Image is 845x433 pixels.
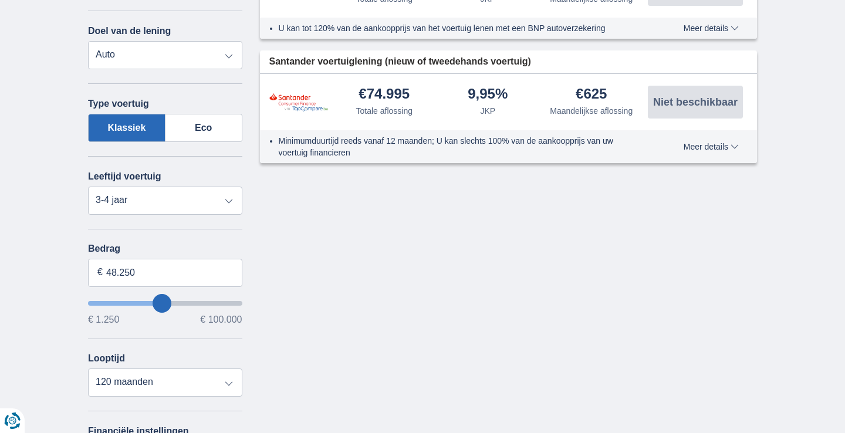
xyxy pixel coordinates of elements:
div: 9,95% [468,87,508,103]
div: Totale aflossing [356,105,413,117]
input: wantToBorrow [88,301,242,306]
label: Eco [165,114,242,142]
div: JKP [480,105,495,117]
label: Klassiek [88,114,165,142]
span: € 1.250 [88,315,119,324]
span: € 100.000 [200,315,242,324]
span: Meer details [684,24,739,32]
label: Bedrag [88,243,242,254]
div: €74.995 [359,87,410,103]
div: €625 [576,87,607,103]
li: Minimumduurtijd reeds vanaf 12 maanden; U kan slechts 100% van de aankoopprijs van uw voertuig fi... [279,135,641,158]
button: Niet beschikbaar [648,86,743,119]
label: Looptijd [88,353,125,364]
li: U kan tot 120% van de aankoopprijs van het voertuig lenen met een BNP autoverzekering [279,22,641,34]
label: Doel van de lening [88,26,171,36]
button: Meer details [675,23,748,33]
span: Meer details [684,143,739,151]
label: Type voertuig [88,99,149,109]
label: Leeftijd voertuig [88,171,161,182]
img: product.pl.alt Santander [269,93,328,111]
button: Meer details [675,142,748,151]
span: Niet beschikbaar [653,97,738,107]
div: Maandelijkse aflossing [550,105,633,117]
span: € [97,266,103,279]
span: Santander voertuiglening (nieuw of tweedehands voertuig) [269,55,531,69]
